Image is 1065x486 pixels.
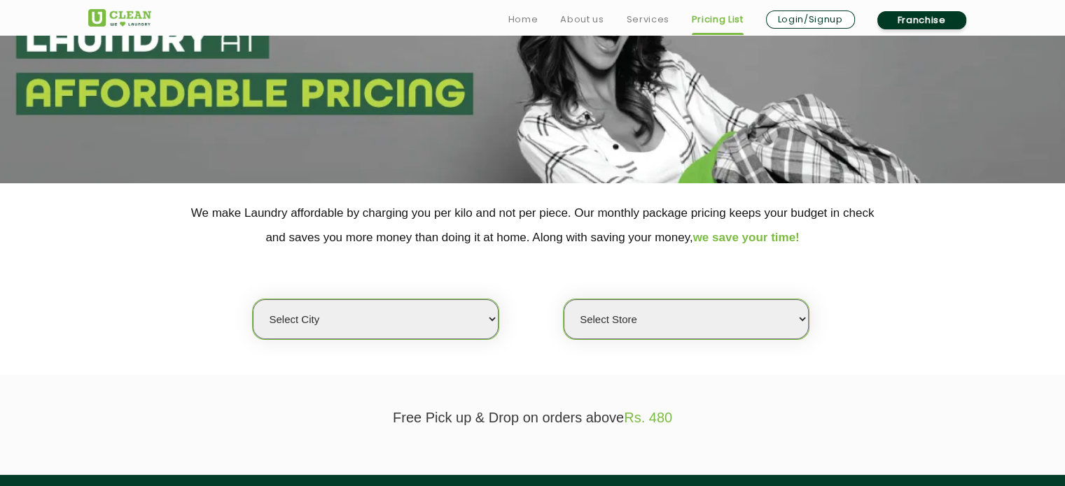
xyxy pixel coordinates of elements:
[693,231,800,244] span: we save your time!
[88,9,151,27] img: UClean Laundry and Dry Cleaning
[88,410,977,426] p: Free Pick up & Drop on orders above
[766,10,855,29] a: Login/Signup
[877,11,966,29] a: Franchise
[508,11,538,28] a: Home
[626,11,669,28] a: Services
[88,201,977,250] p: We make Laundry affordable by charging you per kilo and not per piece. Our monthly package pricin...
[624,410,672,425] span: Rs. 480
[560,11,604,28] a: About us
[692,11,744,28] a: Pricing List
